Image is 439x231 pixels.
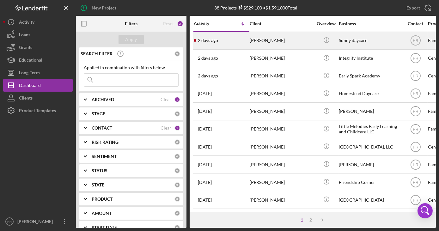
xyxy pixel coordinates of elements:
[3,16,73,28] button: Activity
[194,21,222,26] div: Activity
[400,2,436,14] button: Export
[250,68,313,84] div: [PERSON_NAME]
[250,21,313,26] div: Client
[413,92,418,96] text: HR
[198,109,212,114] time: 2025-10-08 22:26
[198,91,212,96] time: 2025-10-09 13:45
[92,2,116,14] div: New Project
[19,41,32,55] div: Grants
[198,126,212,131] time: 2025-10-08 19:12
[84,65,179,70] div: Applied in combination with filters below
[161,125,171,131] div: Clear
[237,5,262,10] div: $529,100
[125,21,137,26] b: Filters
[174,168,180,173] div: 0
[174,111,180,117] div: 0
[198,56,218,61] time: 2025-10-10 20:41
[161,97,171,102] div: Clear
[339,103,402,120] div: [PERSON_NAME]
[250,103,313,120] div: [PERSON_NAME]
[339,156,402,173] div: [PERSON_NAME]
[3,104,73,117] button: Product Templates
[174,225,180,230] div: 0
[81,51,113,56] b: SEARCH FILTER
[339,191,402,208] div: [GEOGRAPHIC_DATA]
[339,138,402,155] div: [GEOGRAPHIC_DATA], LLC
[250,209,313,226] div: [PERSON_NAME]
[250,156,313,173] div: [PERSON_NAME]
[250,121,313,137] div: [PERSON_NAME]
[125,35,137,44] div: Apply
[3,28,73,41] button: Loans
[92,140,119,145] b: RISK RATING
[19,66,40,81] div: Long-Term
[413,109,418,114] text: HR
[3,54,73,66] button: Educational
[19,79,41,93] div: Dashboard
[76,2,123,14] button: New Project
[19,28,30,43] div: Loans
[307,217,315,222] div: 2
[92,211,112,216] b: AMOUNT
[404,21,427,26] div: Contact
[174,97,180,102] div: 1
[250,191,313,208] div: [PERSON_NAME]
[198,180,212,185] time: 2025-09-26 00:31
[19,16,34,30] div: Activity
[198,162,212,167] time: 2025-09-29 14:34
[174,139,180,145] div: 0
[92,168,107,173] b: STATUS
[174,125,180,131] div: 1
[339,32,402,49] div: Sunny daycare
[250,174,313,191] div: [PERSON_NAME]
[339,21,402,26] div: Business
[3,92,73,104] button: Clients
[92,97,114,102] b: ARCHIVED
[339,68,402,84] div: Early Spark Academy
[163,21,174,26] div: Reset
[314,21,338,26] div: Overview
[16,215,57,229] div: [PERSON_NAME]
[198,73,218,78] time: 2025-10-10 13:46
[174,154,180,159] div: 0
[3,79,73,92] button: Dashboard
[174,196,180,202] div: 0
[19,92,33,106] div: Clients
[177,21,183,27] div: 2
[250,50,313,67] div: [PERSON_NAME]
[174,51,180,57] div: 0
[92,111,105,116] b: STAGE
[198,198,212,203] time: 2025-09-24 19:06
[3,41,73,54] button: Grants
[406,2,420,14] div: Export
[339,209,402,226] div: Childrens Haven
[250,138,313,155] div: [PERSON_NAME]
[92,225,117,230] b: START DATE
[413,162,418,167] text: HR
[418,203,433,218] div: Open Intercom Messenger
[7,220,12,223] text: HR
[339,174,402,191] div: Friendship Corner
[198,144,212,149] time: 2025-10-08 13:32
[214,5,297,10] div: 38 Projects • $1,591,000 Total
[413,145,418,149] text: HR
[339,50,402,67] div: Integrity Institute
[92,125,112,131] b: CONTACT
[298,217,307,222] div: 1
[413,39,418,43] text: HR
[174,210,180,216] div: 0
[119,35,144,44] button: Apply
[339,121,402,137] div: Little Melodies Early Learning and Childcare LLC
[92,197,113,202] b: PRODUCT
[174,182,180,188] div: 0
[413,74,418,78] text: HR
[92,154,117,159] b: SENTIMENT
[3,66,73,79] button: Long-Term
